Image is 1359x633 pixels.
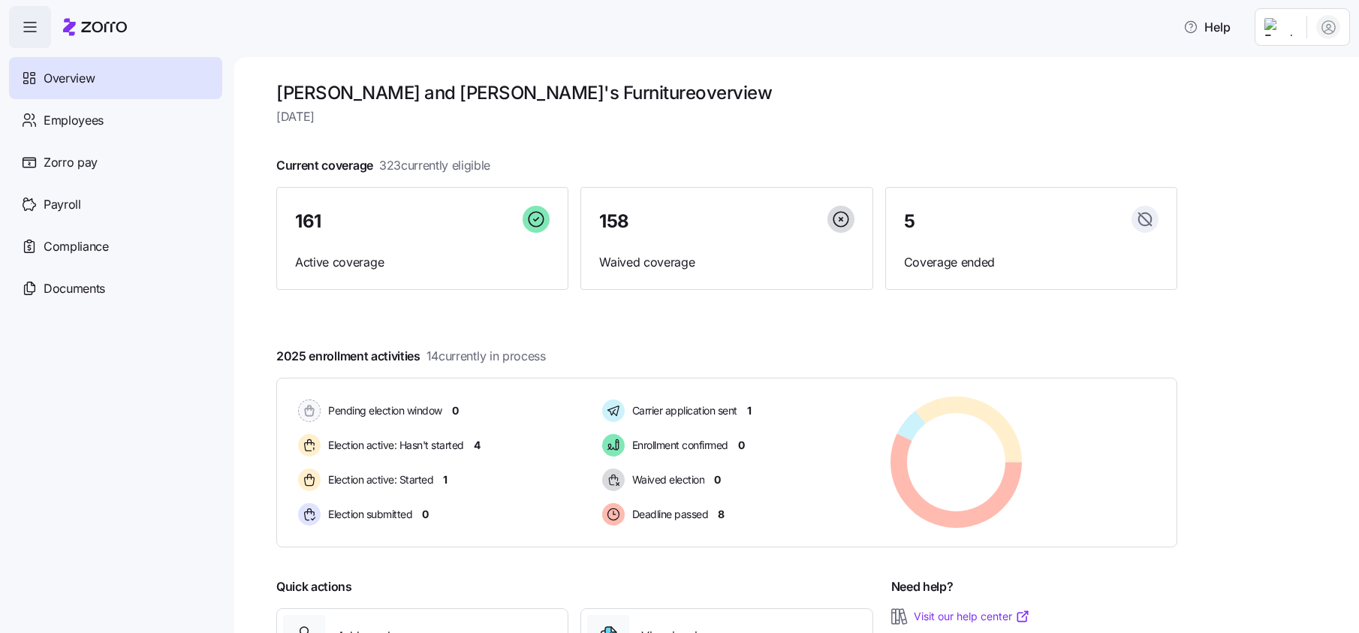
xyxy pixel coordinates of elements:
[718,507,725,522] span: 8
[44,69,95,88] span: Overview
[9,183,222,225] a: Payroll
[324,507,412,522] span: Election submitted
[1183,18,1231,36] span: Help
[276,107,1177,126] span: [DATE]
[276,156,490,175] span: Current coverage
[276,81,1177,104] h1: [PERSON_NAME] and [PERSON_NAME]'s Furniture overview
[44,195,81,214] span: Payroll
[9,267,222,309] a: Documents
[891,577,954,596] span: Need help?
[44,111,104,130] span: Employees
[914,609,1030,624] a: Visit our help center
[474,438,481,453] span: 4
[44,279,105,298] span: Documents
[9,141,222,183] a: Zorro pay
[295,253,550,272] span: Active coverage
[714,472,721,487] span: 0
[44,153,98,172] span: Zorro pay
[379,156,490,175] span: 323 currently eligible
[324,438,464,453] span: Election active: Hasn't started
[44,237,109,256] span: Compliance
[628,472,705,487] span: Waived election
[747,403,752,418] span: 1
[9,57,222,99] a: Overview
[904,213,915,231] span: 5
[324,472,433,487] span: Election active: Started
[1171,12,1243,42] button: Help
[628,403,737,418] span: Carrier application sent
[738,438,745,453] span: 0
[422,507,429,522] span: 0
[628,507,709,522] span: Deadline passed
[295,213,321,231] span: 161
[426,347,546,366] span: 14 currently in process
[276,577,352,596] span: Quick actions
[1264,18,1294,36] img: Employer logo
[904,253,1159,272] span: Coverage ended
[9,99,222,141] a: Employees
[276,347,546,366] span: 2025 enrollment activities
[443,472,447,487] span: 1
[324,403,442,418] span: Pending election window
[599,253,854,272] span: Waived coverage
[599,213,629,231] span: 158
[452,403,459,418] span: 0
[628,438,728,453] span: Enrollment confirmed
[9,225,222,267] a: Compliance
